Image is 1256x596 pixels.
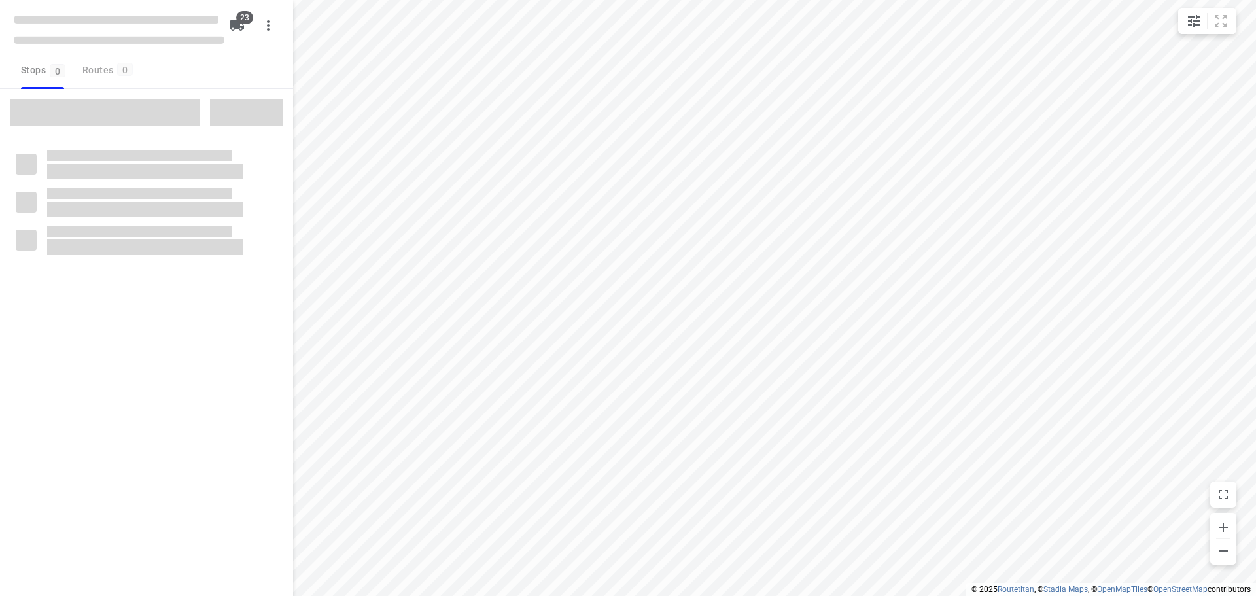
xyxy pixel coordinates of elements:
[971,585,1251,594] li: © 2025 , © , © © contributors
[1153,585,1208,594] a: OpenStreetMap
[998,585,1034,594] a: Routetitan
[1181,8,1207,34] button: Map settings
[1043,585,1088,594] a: Stadia Maps
[1178,8,1236,34] div: small contained button group
[1097,585,1147,594] a: OpenMapTiles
